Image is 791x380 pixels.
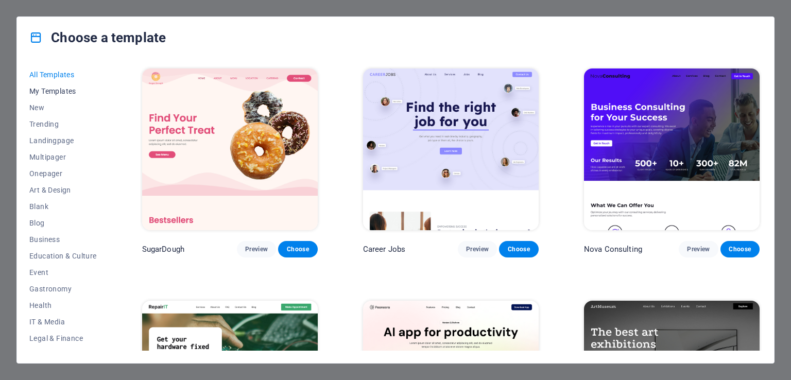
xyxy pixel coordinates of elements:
[29,297,97,314] button: Health
[29,281,97,297] button: Gastronomy
[245,245,268,253] span: Preview
[29,71,97,79] span: All Templates
[29,153,97,161] span: Multipager
[29,186,97,194] span: Art & Design
[29,165,97,182] button: Onepager
[29,215,97,231] button: Blog
[687,245,710,253] span: Preview
[29,301,97,309] span: Health
[286,245,309,253] span: Choose
[499,241,538,257] button: Choose
[29,235,97,244] span: Business
[29,116,97,132] button: Trending
[29,264,97,281] button: Event
[729,245,751,253] span: Choose
[29,182,97,198] button: Art & Design
[29,268,97,277] span: Event
[363,68,539,230] img: Career Jobs
[29,318,97,326] span: IT & Media
[679,241,718,257] button: Preview
[29,334,97,342] span: Legal & Finance
[584,68,760,230] img: Nova Consulting
[29,285,97,293] span: Gastronomy
[29,149,97,165] button: Multipager
[29,314,97,330] button: IT & Media
[466,245,489,253] span: Preview
[142,68,318,230] img: SugarDough
[29,198,97,215] button: Blank
[29,219,97,227] span: Blog
[29,132,97,149] button: Landingpage
[584,244,642,254] p: Nova Consulting
[507,245,530,253] span: Choose
[29,169,97,178] span: Onepager
[29,29,166,46] h4: Choose a template
[29,231,97,248] button: Business
[29,330,97,347] button: Legal & Finance
[29,103,97,112] span: New
[29,136,97,145] span: Landingpage
[29,120,97,128] span: Trending
[237,241,276,257] button: Preview
[278,241,317,257] button: Choose
[29,99,97,116] button: New
[720,241,760,257] button: Choose
[29,66,97,83] button: All Templates
[29,347,97,363] button: Non-Profit
[29,87,97,95] span: My Templates
[142,244,184,254] p: SugarDough
[29,202,97,211] span: Blank
[29,248,97,264] button: Education & Culture
[29,252,97,260] span: Education & Culture
[458,241,497,257] button: Preview
[363,244,406,254] p: Career Jobs
[29,83,97,99] button: My Templates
